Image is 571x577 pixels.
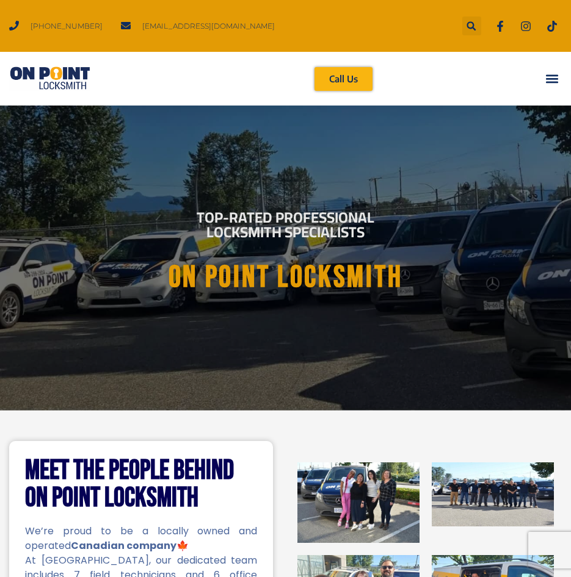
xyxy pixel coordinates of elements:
[297,462,420,543] img: On Point Locksmith Port Coquitlam, BC 1
[179,210,393,240] h2: Top-Rated Professional Locksmith Specialists
[27,18,103,34] span: [PHONE_NUMBER]
[542,69,562,89] div: Menu Toggle
[25,457,257,512] h2: Meet the People Behind On Point Locksmith
[432,462,554,526] img: On Point Locksmith Port Coquitlam, BC 2
[13,262,558,293] h1: On point Locksmith
[462,16,481,35] div: Search
[315,67,373,91] a: Call Us
[139,18,275,34] span: [EMAIL_ADDRESS][DOMAIN_NAME]
[71,539,176,553] strong: Canadian company
[329,74,358,84] span: Call Us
